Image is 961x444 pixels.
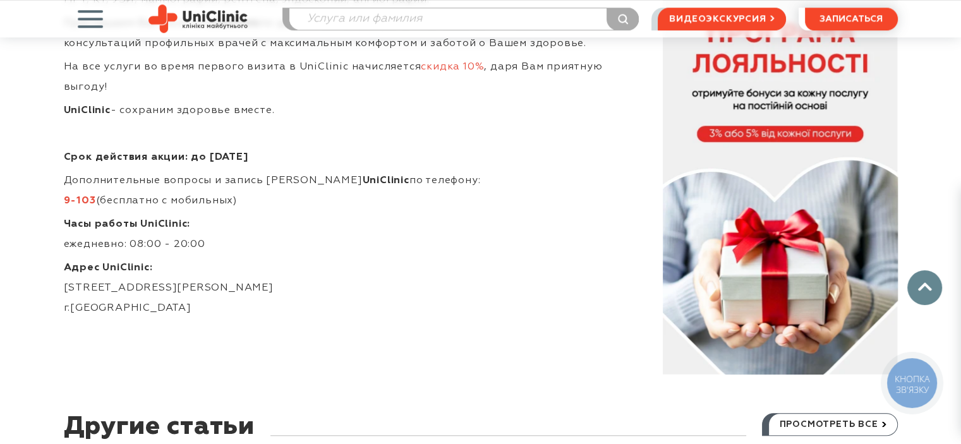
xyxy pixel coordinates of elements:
strong: Адрес UniClinic: [64,263,153,273]
a: видеоэкскурсия [658,8,785,30]
p: - сохраним здоровье вместе. [64,100,613,121]
strong: UniСlinic [64,105,111,116]
p: На все услуги во время первого визита в UniClinic начисляется , даря Вам приятную выгоду! [64,57,613,97]
span: КНОПКА ЗВ'ЯЗКУ [895,373,929,395]
p: ежедневно: 08:00 - 20:00 [64,214,613,255]
button: записаться [805,8,898,30]
a: просмотреть все [762,413,898,436]
p: [STREET_ADDRESS][PERSON_NAME] г.[GEOGRAPHIC_DATA] [64,258,613,318]
strong: 9-103 [64,196,96,206]
span: просмотреть все [780,414,878,435]
strong: UniClinic [363,176,409,186]
span: скидка 10% [421,62,484,72]
input: Услуга или фамилия [289,8,639,30]
strong: Часы работы UniClinic: [64,219,191,229]
img: Site [148,4,248,33]
p: Дополнительные вопросы и запись [PERSON_NAME] по телефону: (бесплатно с мобильных) [64,171,613,211]
span: записаться [819,15,883,23]
strong: Срок действия акции: до [DATE] [64,152,248,162]
span: видеоэкскурсия [669,8,766,30]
